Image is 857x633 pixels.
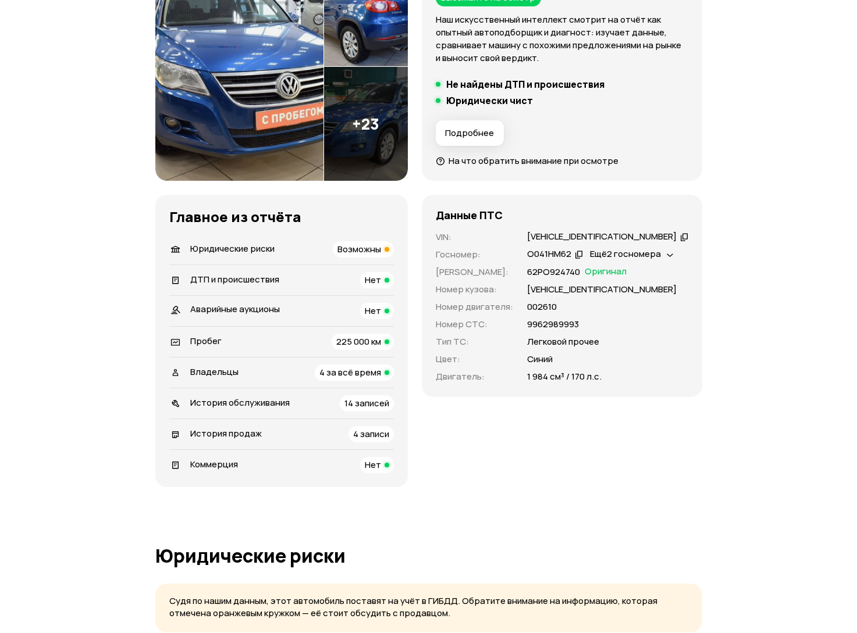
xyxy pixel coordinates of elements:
button: Подробнее [436,120,504,146]
p: Легковой прочее [527,335,599,348]
a: На что обратить внимание при осмотре [436,155,618,167]
h3: Главное из отчёта [169,209,394,225]
span: Коммерция [190,458,238,470]
p: Госномер : [436,248,513,261]
span: На что обратить внимание при осмотре [449,155,618,167]
p: Номер СТС : [436,318,513,331]
h5: Юридически чист [446,95,533,106]
span: Аварийные аукционы [190,303,280,315]
p: Синий [527,353,553,366]
p: VIN : [436,231,513,244]
span: Юридические риски [190,242,275,255]
span: 4 за всё время [319,366,381,378]
span: ДТП и происшествия [190,273,279,285]
h5: Не найдены ДТП и происшествия [446,78,604,90]
p: Наш искусственный интеллект смотрит на отчёт как опытный автоподборщик и диагност: изучает данные... [436,13,688,65]
span: Нет [365,305,381,317]
p: Номер кузова : [436,283,513,296]
p: [PERSON_NAME] : [436,266,513,278]
p: Судя по нашим данным, этот автомобиль поставят на учёт в ГИБДД. Обратите внимание на информацию, ... [169,595,688,619]
span: Подробнее [445,127,494,139]
span: Нет [365,459,381,471]
span: История обслуживания [190,396,290,409]
h4: Данные ПТС [436,209,503,221]
span: Владельцы [190,366,239,378]
span: История продаж [190,427,262,439]
div: [VEHICLE_IDENTIFICATION_NUMBER] [527,231,677,243]
span: 4 записи [353,428,389,440]
p: 1 984 см³ / 170 л.с. [527,370,602,383]
div: О041НМ62 [527,248,571,260]
p: 002610 [527,301,557,313]
span: Возможны [337,243,381,255]
p: Цвет : [436,353,513,366]
p: [VEHICLE_IDENTIFICATION_NUMBER] [527,283,677,296]
span: Оригинал [585,266,627,278]
p: 62РО924740 [527,266,580,278]
span: Нет [365,274,381,286]
p: Номер двигателя : [436,301,513,313]
span: 225 000 км [336,335,381,348]
span: 14 записей [344,397,389,409]
p: 9962989993 [527,318,579,331]
span: Пробег [190,335,222,347]
span: Ещё 2 госномера [590,248,661,260]
p: Двигатель : [436,370,513,383]
p: Тип ТС : [436,335,513,348]
h1: Юридические риски [155,545,702,566]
